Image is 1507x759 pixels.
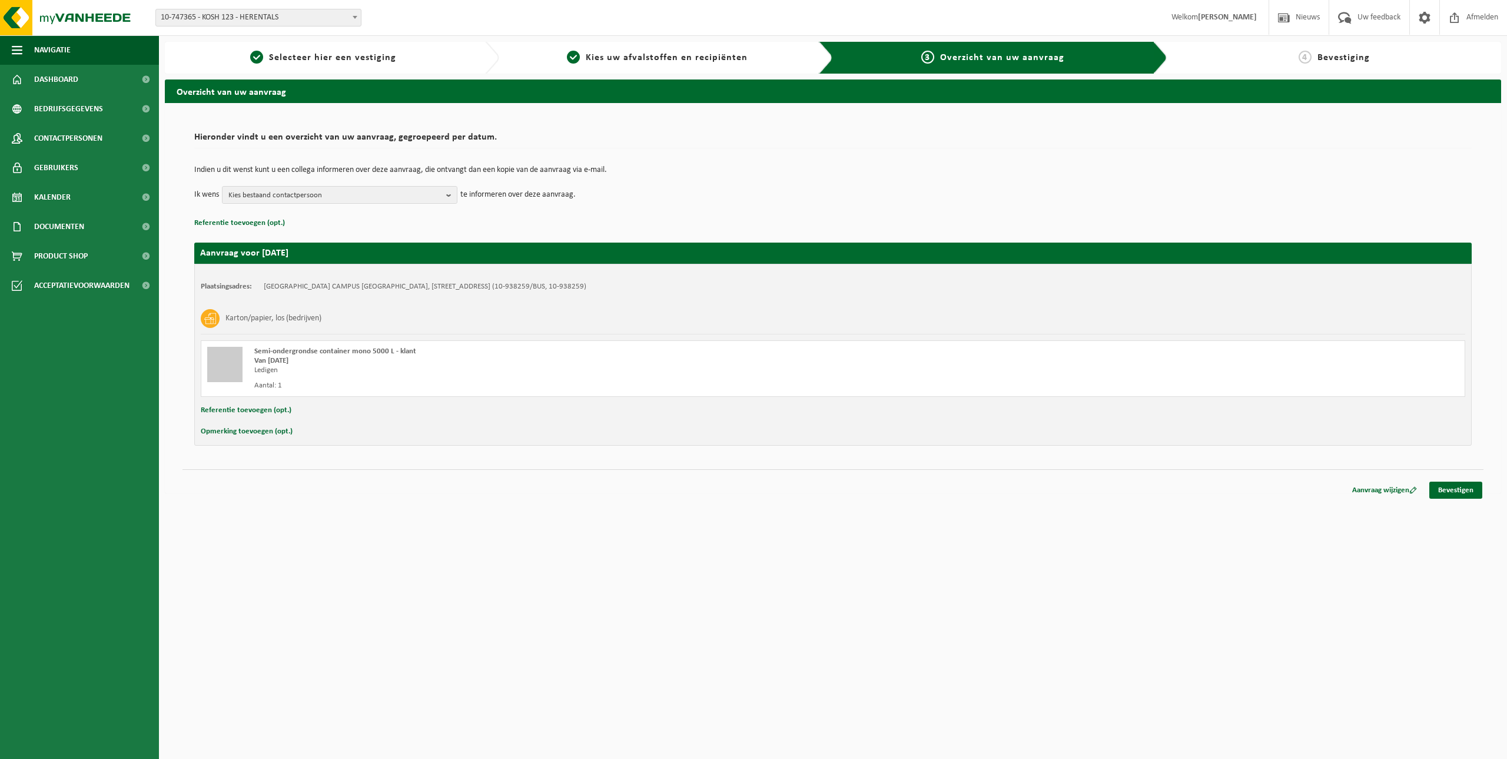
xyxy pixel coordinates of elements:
button: Opmerking toevoegen (opt.) [201,424,293,439]
span: 2 [567,51,580,64]
h2: Overzicht van uw aanvraag [165,79,1501,102]
span: Product Shop [34,241,88,271]
td: [GEOGRAPHIC_DATA] CAMPUS [GEOGRAPHIC_DATA], [STREET_ADDRESS] (10-938259/BUS, 10-938259) [264,282,586,291]
strong: Aanvraag voor [DATE] [200,248,288,258]
span: Selecteer hier een vestiging [269,53,396,62]
span: 3 [921,51,934,64]
div: Ledigen [254,366,880,375]
span: 4 [1299,51,1312,64]
span: 1 [250,51,263,64]
span: Acceptatievoorwaarden [34,271,130,300]
span: Documenten [34,212,84,241]
strong: Plaatsingsadres: [201,283,252,290]
span: Navigatie [34,35,71,65]
strong: Van [DATE] [254,357,288,364]
span: Bedrijfsgegevens [34,94,103,124]
span: 10-747365 - KOSH 123 - HERENTALS [156,9,361,26]
span: Contactpersonen [34,124,102,153]
strong: [PERSON_NAME] [1198,13,1257,22]
button: Kies bestaand contactpersoon [222,186,457,204]
a: 1Selecteer hier een vestiging [171,51,476,65]
span: Kies bestaand contactpersoon [228,187,442,204]
span: Gebruikers [34,153,78,183]
p: te informeren over deze aanvraag. [460,186,576,204]
span: Kalender [34,183,71,212]
h2: Hieronder vindt u een overzicht van uw aanvraag, gegroepeerd per datum. [194,132,1472,148]
span: Kies uw afvalstoffen en recipiënten [586,53,748,62]
button: Referentie toevoegen (opt.) [194,216,285,231]
span: Dashboard [34,65,78,94]
span: Bevestiging [1317,53,1370,62]
span: Overzicht van uw aanvraag [940,53,1064,62]
p: Indien u dit wenst kunt u een collega informeren over deze aanvraag, die ontvangt dan een kopie v... [194,166,1472,174]
span: Semi-ondergrondse container mono 5000 L - klant [254,347,416,355]
a: 2Kies uw afvalstoffen en recipiënten [505,51,810,65]
a: Aanvraag wijzigen [1343,482,1426,499]
button: Referentie toevoegen (opt.) [201,403,291,418]
div: Aantal: 1 [254,381,880,390]
p: Ik wens [194,186,219,204]
h3: Karton/papier, los (bedrijven) [225,309,321,328]
a: Bevestigen [1429,482,1482,499]
span: 10-747365 - KOSH 123 - HERENTALS [155,9,361,26]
